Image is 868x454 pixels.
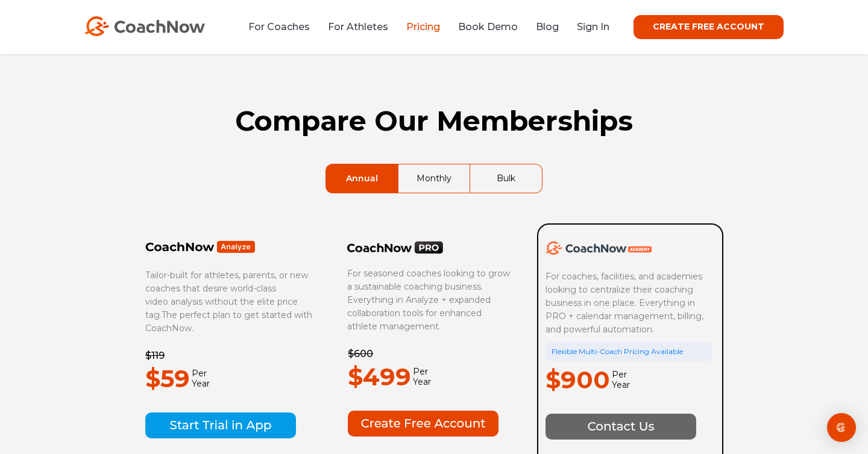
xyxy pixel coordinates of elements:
span: Per Year [190,368,210,389]
img: Frame [145,240,256,253]
p: $499 [348,358,411,396]
a: Bulk [470,164,542,193]
a: For Coaches [248,21,310,33]
span: For coaches, facilities, and academies looking to centralize their coaching business in one place... [546,271,706,335]
div: Open Intercom Messenger [827,413,856,442]
a: Monthly [398,164,470,193]
a: Annual [326,164,398,193]
a: Sign In [577,21,609,33]
h1: Compare Our Memberships [145,105,723,137]
a: For Athletes [328,21,388,33]
span: Per Year [610,370,630,390]
span: The perfect plan to get started with CoachNow. [145,309,312,334]
a: Book Demo [458,21,518,33]
img: CoachNow PRO Logo Black [347,241,444,254]
img: Contact Us [546,414,696,440]
p: $900 [546,361,610,399]
a: Pricing [406,21,440,33]
img: CoachNow Logo [84,16,205,36]
div: Flexible Multi-Coach Pricing Available [546,342,712,361]
del: $600 [348,348,373,359]
a: Blog [536,21,559,33]
span: Per Year [411,367,431,387]
a: CREATE FREE ACCOUNT [634,15,784,39]
img: Start Trial in App [145,412,296,438]
p: For seasoned coaches looking to grow a sustainable coaching business. Everything in Analyze + exp... [347,267,514,333]
span: Tailor-built for athletes, parents, or new coaches that desire world-class video analysis without... [145,270,308,320]
img: CoachNow Academy Logo [546,241,652,255]
del: $119 [145,350,165,361]
p: $59 [145,360,190,397]
img: Create Free Account [348,411,498,437]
